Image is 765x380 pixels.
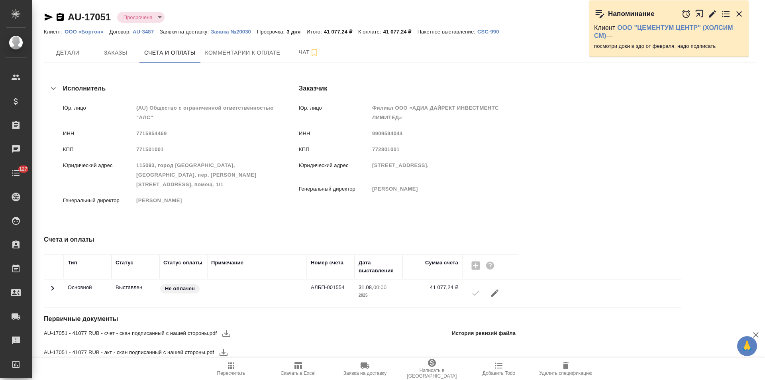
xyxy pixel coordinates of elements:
[44,235,519,244] h4: Счета и оплаты
[594,24,733,39] a: ООО "ЦЕМЕНТУМ ЦЕНТР" (ХОЛСИМ СМ)
[372,186,418,192] span: [PERSON_NAME]
[608,10,655,18] p: Напоминание
[290,47,328,57] span: Чат
[280,370,315,376] span: Скачать в Excel
[359,291,398,299] p: 2025
[136,162,256,187] span: 115093, город [GEOGRAPHIC_DATA], [GEOGRAPHIC_DATA], пер. [PERSON_NAME][STREET_ADDRESS], помещ. 1/1
[63,104,136,112] p: Юр. лицо
[532,358,599,380] button: Удалить спецификацию
[359,259,398,275] div: Дата выставления
[44,348,214,356] span: AU-17051 - 41077 RUB - акт - скан подписанный с нашей стороны.pdf
[65,29,109,35] p: ООО «Бортон»
[299,84,519,93] h4: Заказчик
[299,104,372,112] p: Юр. лицо
[299,185,372,193] p: Генеральный директор
[483,370,515,376] span: Добавить Todo
[165,285,195,293] p: Не оплачен
[136,146,164,152] span: 771501001
[136,105,274,120] span: (AU) Общество с ограниченной ответственностью "АЛС"
[133,29,160,35] p: AU-3487
[485,284,504,303] button: Редактировать
[737,336,757,356] button: 🙏
[198,358,265,380] button: Пересчитать
[63,197,136,205] p: Генеральный директор
[681,9,691,19] button: Отложить
[109,29,133,35] p: Договор:
[372,105,499,120] span: Филиал ООО «АДИА ДАЙРЕКТ ИНВЕСТМЕНТС ЛИМИТЕД»
[205,48,280,58] span: Комментарии к оплате
[44,314,519,324] h4: Первичные документы
[48,288,57,294] span: Toggle Row Expanded
[133,28,160,35] a: AU-3487
[116,284,155,291] p: Все изменения в спецификации заблокированы
[425,259,458,267] div: Сумма счета
[286,29,306,35] p: 3 дня
[734,9,744,19] button: Закрыть
[136,130,167,136] span: 7715854469
[372,162,429,168] span: [STREET_ADDRESS].
[708,9,717,19] button: Редактировать
[163,259,202,267] div: Статус оплаты
[594,24,744,40] p: Клиент —
[96,48,135,58] span: Заказы
[372,146,400,152] span: 772801001
[117,12,165,23] div: Просрочена
[55,12,65,22] button: Скопировать ссылку
[343,370,386,376] span: Заявка на доставку
[65,28,109,35] a: ООО «Бортон»
[160,29,211,35] p: Заявки на доставку:
[477,28,505,35] a: CSC-990
[359,284,373,290] p: 31.08,
[299,130,372,138] p: ИНН
[358,29,383,35] p: К оплате:
[299,146,372,154] p: КПП
[63,146,136,154] p: КПП
[136,197,182,203] span: [PERSON_NAME]
[311,259,343,267] div: Номер счета
[373,284,386,290] p: 00:00
[539,370,592,376] span: Удалить спецификацию
[372,130,403,136] span: 9909594044
[63,161,136,169] p: Юридический адрес
[63,84,283,93] h4: Исполнитель
[418,29,477,35] p: Пакетное выставление:
[398,358,465,380] button: Написать в [GEOGRAPHIC_DATA]
[211,259,243,267] div: Примечание
[403,368,461,379] span: Написать в [GEOGRAPHIC_DATA]
[740,338,754,354] span: 🙏
[265,358,331,380] button: Скачать в Excel
[310,48,319,57] svg: Подписаться
[307,29,324,35] p: Итого:
[14,165,32,173] span: 127
[383,29,418,35] p: 41 077,24 ₽
[477,29,505,35] p: CSC-990
[68,259,77,267] div: Тип
[2,163,30,183] a: 127
[49,48,87,58] span: Детали
[68,12,111,22] a: AU-17051
[44,12,53,22] button: Скопировать ссылку для ЯМессенджера
[465,358,532,380] button: Добавить Todo
[721,9,731,19] button: Перейти в todo
[695,5,704,22] button: Открыть в новой вкладке
[121,14,155,21] button: Просрочена
[116,259,133,267] div: Статус
[307,280,355,307] td: АЛБП-001554
[594,42,744,50] p: посмотри доки в эдо от февраля, надо подписать
[44,329,217,337] span: AU-17051 - 41077 RUB - счет - скан подписанный с нашей стороны.pdf
[144,48,196,58] span: Счета и оплаты
[324,29,358,35] p: 41 077,24 ₽
[402,280,462,307] td: 41 077,24 ₽
[63,130,136,138] p: ИНН
[257,29,286,35] p: Просрочка:
[64,280,112,307] td: Основной
[299,161,372,169] p: Юридический адрес
[331,358,398,380] button: Заявка на доставку
[44,29,65,35] p: Клиент:
[211,29,257,35] p: Заявка №20030
[211,28,257,36] button: Заявка №20030
[217,370,245,376] span: Пересчитать
[452,329,516,337] p: История ревизий файла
